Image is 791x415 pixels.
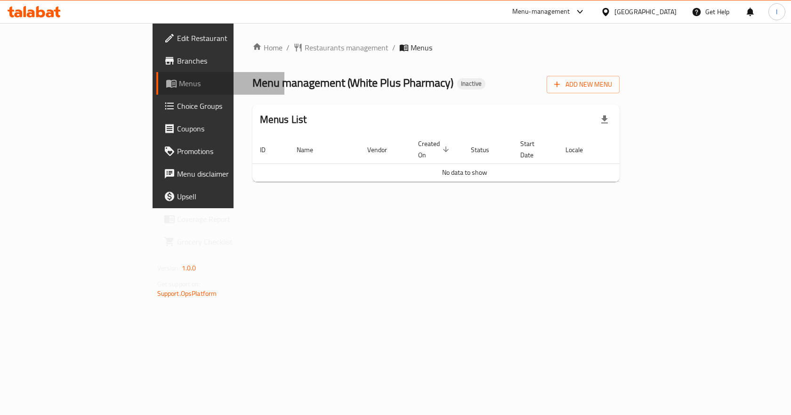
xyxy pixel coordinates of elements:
li: / [286,42,290,53]
a: Branches [156,49,285,72]
a: Menus [156,72,285,95]
span: Version: [157,262,180,274]
span: Locale [565,144,595,155]
span: Menu disclaimer [177,168,277,179]
a: Menu disclaimer [156,163,285,185]
span: Status [471,144,501,155]
span: Inactive [457,80,485,88]
h2: Menus List [260,113,307,127]
span: Coverage Report [177,213,277,225]
a: Choice Groups [156,95,285,117]
span: Name [297,144,325,155]
span: Branches [177,55,277,66]
span: Edit Restaurant [177,33,277,44]
span: Menus [179,78,277,89]
a: Coverage Report [156,208,285,230]
span: Start Date [520,138,547,161]
span: Promotions [177,146,277,157]
span: ID [260,144,278,155]
span: Restaurants management [305,42,388,53]
a: Grocery Checklist [156,230,285,253]
th: Actions [606,135,677,164]
span: 1.0.0 [182,262,196,274]
table: enhanced table [252,135,677,182]
span: Created On [418,138,452,161]
nav: breadcrumb [252,42,620,53]
span: I [776,7,777,17]
div: [GEOGRAPHIC_DATA] [614,7,677,17]
a: Edit Restaurant [156,27,285,49]
span: Grocery Checklist [177,236,277,247]
span: Menu management ( White Plus Pharmacy ) [252,72,453,93]
button: Add New Menu [547,76,620,93]
span: Coupons [177,123,277,134]
a: Upsell [156,185,285,208]
li: / [392,42,395,53]
span: Vendor [367,144,399,155]
span: Upsell [177,191,277,202]
div: Inactive [457,78,485,90]
span: Get support on: [157,278,201,290]
a: Restaurants management [293,42,388,53]
div: Menu-management [512,6,570,17]
span: Menus [411,42,432,53]
div: Export file [593,108,616,131]
a: Coupons [156,117,285,140]
span: No data to show [442,166,487,179]
span: Choice Groups [177,100,277,112]
a: Support.OpsPlatform [157,287,217,300]
a: Promotions [156,140,285,163]
span: Add New Menu [554,79,612,90]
